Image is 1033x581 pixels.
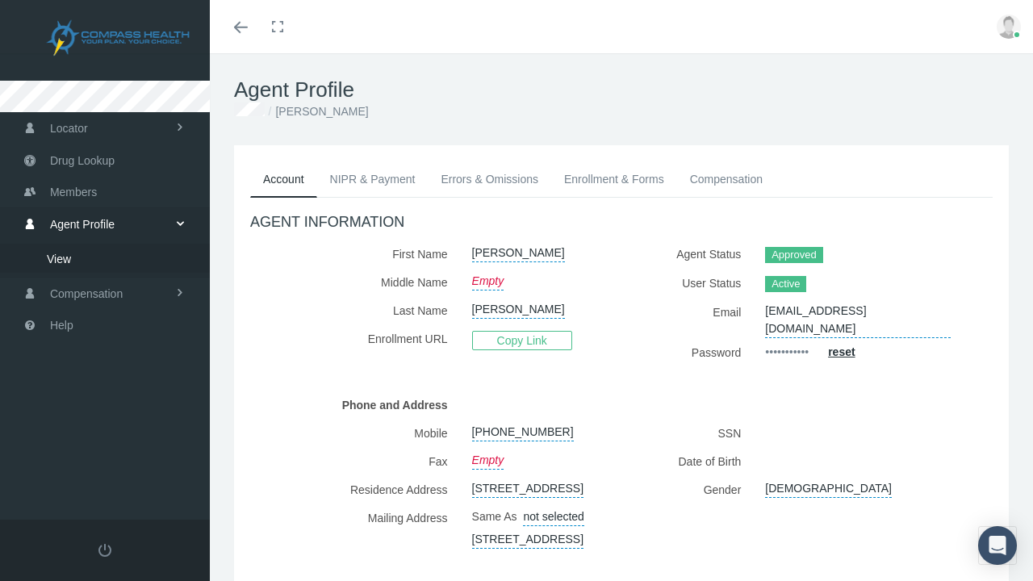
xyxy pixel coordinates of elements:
[234,77,1009,102] h1: Agent Profile
[765,298,951,338] a: [EMAIL_ADDRESS][DOMAIN_NAME]
[634,298,753,338] label: Email
[472,447,504,470] a: Empty
[472,240,565,262] a: [PERSON_NAME]
[765,247,822,263] span: Approved
[250,475,460,504] label: Residence Address
[828,345,855,358] a: reset
[50,310,73,341] span: Help
[250,324,460,354] label: Enrollment URL
[634,447,753,475] label: Date of Birth
[250,391,460,419] label: Phone and Address
[250,419,460,447] label: Mobile
[250,268,460,296] label: Middle Name
[634,475,753,504] label: Gender
[50,177,97,207] span: Members
[472,419,574,441] a: [PHONE_NUMBER]
[472,296,565,319] a: [PERSON_NAME]
[317,161,429,197] a: NIPR & Payment
[978,526,1017,565] div: Open Intercom Messenger
[634,419,753,447] label: SSN
[472,332,572,345] a: Copy Link
[472,268,504,290] a: Empty
[250,161,317,198] a: Account
[997,15,1021,39] img: user-placeholder.jpg
[765,475,892,498] a: [DEMOGRAPHIC_DATA]
[47,245,71,273] span: View
[21,18,215,58] img: COMPASS HEALTH, INC
[250,296,460,324] label: Last Name
[50,113,88,144] span: Locator
[250,504,460,549] label: Mailing Address
[50,209,115,240] span: Agent Profile
[551,161,677,197] a: Enrollment & Forms
[250,240,460,268] label: First Name
[265,102,369,120] li: [PERSON_NAME]
[250,214,993,232] h4: AGENT INFORMATION
[634,240,753,269] label: Agent Status
[472,510,517,523] span: Same As
[765,338,809,366] a: •••••••••••
[523,504,584,526] a: not selected
[634,269,753,298] label: User Status
[250,447,460,475] label: Fax
[50,278,123,309] span: Compensation
[472,331,572,350] span: Copy Link
[472,475,583,498] a: [STREET_ADDRESS]
[765,276,806,292] span: Active
[634,338,753,366] label: Password
[677,161,776,197] a: Compensation
[50,145,115,176] span: Drug Lookup
[472,526,583,549] a: [STREET_ADDRESS]
[428,161,551,197] a: Errors & Omissions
